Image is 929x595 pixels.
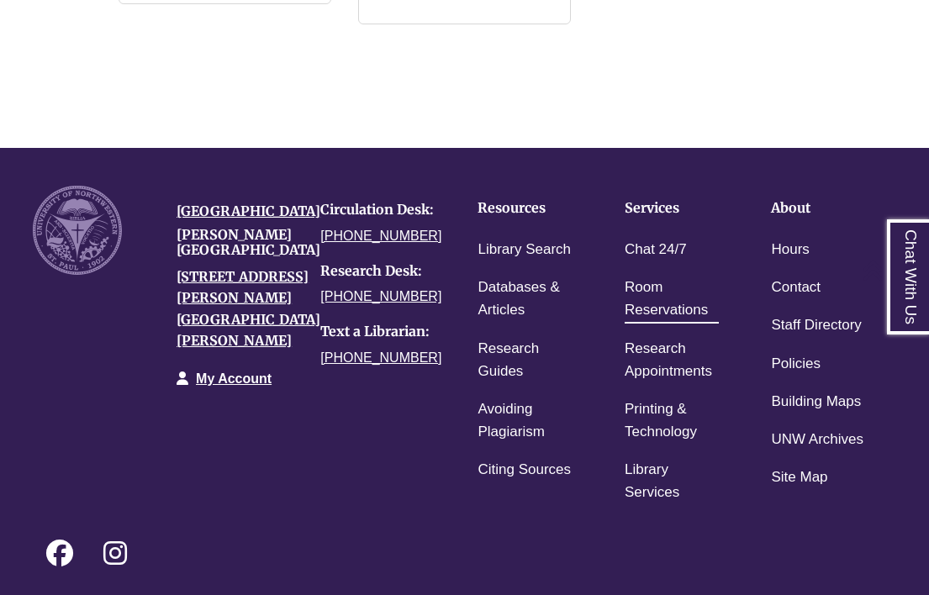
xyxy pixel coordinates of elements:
[177,203,320,219] a: [GEOGRAPHIC_DATA]
[320,324,439,340] h4: Text a Librarian:
[771,466,827,490] a: Site Map
[177,268,320,350] a: [STREET_ADDRESS][PERSON_NAME][GEOGRAPHIC_DATA][PERSON_NAME]
[625,337,720,384] a: Research Appointments
[320,264,439,279] h4: Research Desk:
[177,228,295,257] h4: [PERSON_NAME][GEOGRAPHIC_DATA]
[771,390,861,414] a: Building Maps
[478,337,573,384] a: Research Guides
[478,458,571,482] a: Citing Sources
[625,458,720,505] a: Library Services
[478,201,573,216] h4: Resources
[625,201,720,216] h4: Services
[771,428,863,452] a: UNW Archives
[320,350,441,365] a: [PHONE_NUMBER]
[771,201,866,216] h4: About
[771,276,821,300] a: Contact
[46,540,73,566] i: Follow on Facebook
[320,289,441,303] a: [PHONE_NUMBER]
[478,276,573,323] a: Databases & Articles
[478,398,573,445] a: Avoiding Plagiarism
[320,203,439,218] h4: Circulation Desk:
[320,229,441,243] a: [PHONE_NUMBER]
[625,276,720,323] a: Room Reservations
[196,371,272,386] a: My Account
[771,238,809,262] a: Hours
[103,540,127,566] i: Follow on Instagram
[625,398,720,445] a: Printing & Technology
[33,186,122,275] img: UNW seal
[625,238,687,262] a: Chat 24/7
[771,352,821,376] a: Policies
[771,313,861,338] a: Staff Directory
[478,238,571,262] a: Library Search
